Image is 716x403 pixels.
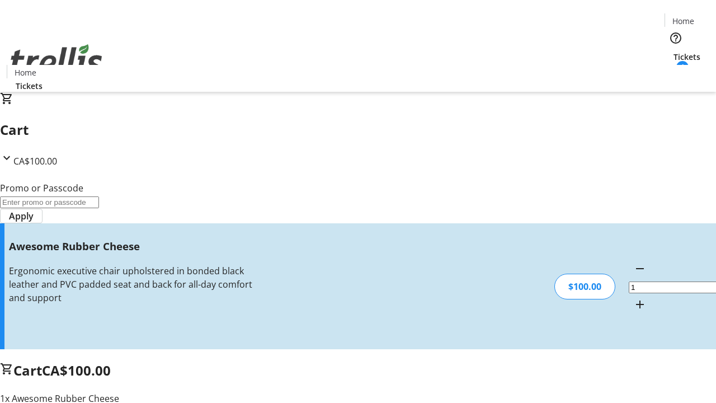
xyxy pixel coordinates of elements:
[665,51,709,63] a: Tickets
[665,63,687,85] button: Cart
[665,27,687,49] button: Help
[7,80,51,92] a: Tickets
[554,274,615,299] div: $100.00
[16,80,43,92] span: Tickets
[629,257,651,280] button: Decrement by one
[13,155,57,167] span: CA$100.00
[672,15,694,27] span: Home
[665,15,701,27] a: Home
[9,264,253,304] div: Ergonomic executive chair upholstered in bonded black leather and PVC padded seat and back for al...
[7,32,106,88] img: Orient E2E Organization RHEd66kvN3's Logo
[629,293,651,316] button: Increment by one
[673,51,700,63] span: Tickets
[7,67,43,78] a: Home
[9,209,34,223] span: Apply
[42,361,111,379] span: CA$100.00
[9,238,253,254] h3: Awesome Rubber Cheese
[15,67,36,78] span: Home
